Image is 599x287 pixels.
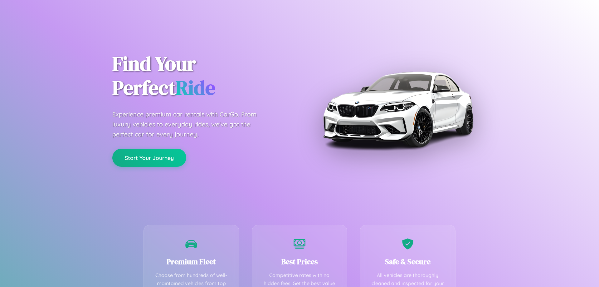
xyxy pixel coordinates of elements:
[261,256,338,267] h3: Best Prices
[320,31,476,187] img: Premium BMW car rental vehicle
[112,149,186,167] button: Start Your Journey
[176,74,215,101] span: Ride
[153,256,230,267] h3: Premium Fleet
[112,109,268,139] p: Experience premium car rentals with CarGo. From luxury vehicles to everyday rides, we've got the ...
[369,256,446,267] h3: Safe & Secure
[112,52,290,100] h1: Find Your Perfect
